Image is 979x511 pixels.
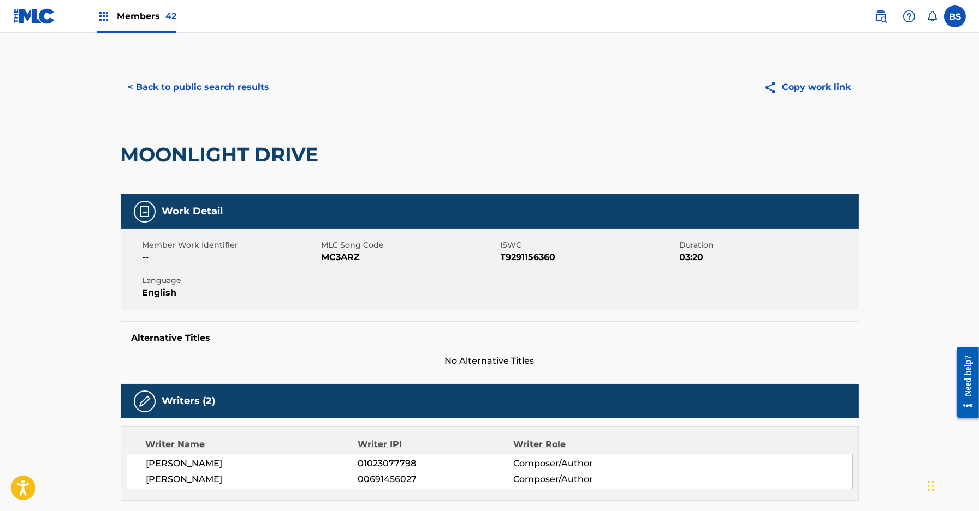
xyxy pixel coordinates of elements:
[898,5,920,27] div: Help
[948,338,979,426] iframe: Resource Center
[927,11,938,22] div: Notifications
[97,10,110,23] img: Top Rightsholders
[121,142,324,167] h2: MOONLIGHT DRIVE
[162,205,223,218] h5: Work Detail
[358,457,513,470] span: 01023077798
[121,354,859,368] span: No Alternative Titles
[358,438,513,451] div: Writer IPI
[322,251,498,264] span: MC3ARZ
[513,438,655,451] div: Writer Role
[513,457,655,470] span: Composer/Author
[146,457,358,470] span: [PERSON_NAME]
[162,395,216,407] h5: Writers (2)
[146,473,358,486] span: [PERSON_NAME]
[143,286,319,299] span: English
[680,251,856,264] span: 03:20
[944,5,966,27] div: User Menu
[501,239,677,251] span: ISWC
[121,74,277,101] button: < Back to public search results
[146,438,358,451] div: Writer Name
[143,239,319,251] span: Member Work Identifier
[143,251,319,264] span: --
[680,239,856,251] span: Duration
[870,5,892,27] a: Public Search
[924,459,979,511] iframe: Chat Widget
[763,81,782,94] img: Copy work link
[513,473,655,486] span: Composer/Author
[756,74,859,101] button: Copy work link
[143,275,319,286] span: Language
[358,473,513,486] span: 00691456027
[501,251,677,264] span: T9291156360
[903,10,916,23] img: help
[928,470,934,502] div: Drag
[138,205,151,218] img: Work Detail
[132,333,848,344] h5: Alternative Titles
[322,239,498,251] span: MLC Song Code
[138,395,151,408] img: Writers
[117,10,176,22] span: Members
[874,10,887,23] img: search
[13,8,55,24] img: MLC Logo
[165,11,176,21] span: 42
